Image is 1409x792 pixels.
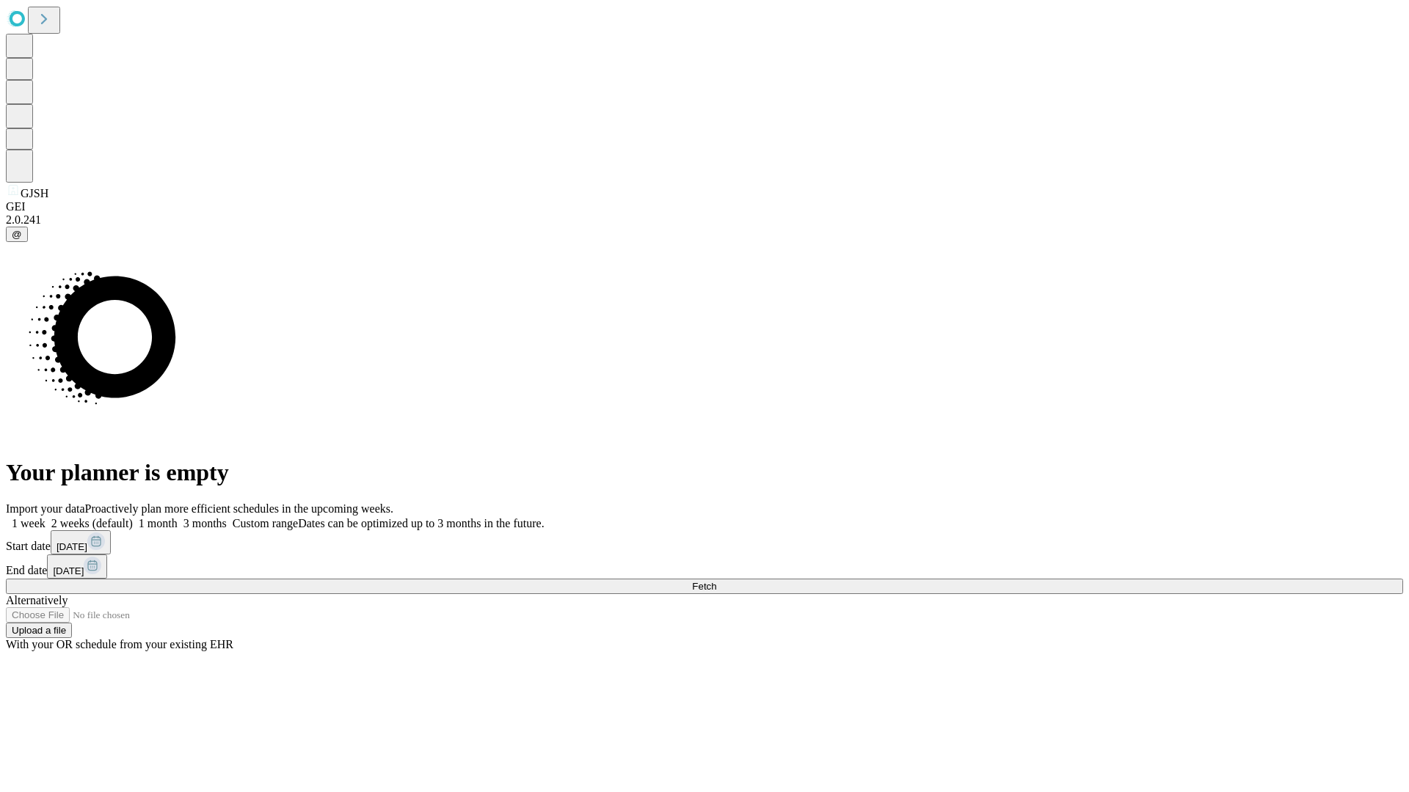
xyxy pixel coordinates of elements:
span: Fetch [692,581,716,592]
span: 1 month [139,517,178,529]
button: [DATE] [47,554,107,579]
div: End date [6,554,1403,579]
div: GEI [6,200,1403,213]
span: Dates can be optimized up to 3 months in the future. [298,517,544,529]
span: 2 weeks (default) [51,517,133,529]
span: Alternatively [6,594,68,606]
span: GJSH [21,187,48,199]
h1: Your planner is empty [6,459,1403,486]
span: 1 week [12,517,45,529]
div: 2.0.241 [6,213,1403,227]
span: [DATE] [57,541,87,552]
span: [DATE] [53,565,84,576]
span: Proactively plan more efficient schedules in the upcoming weeks. [85,502,393,515]
span: With your OR schedule from your existing EHR [6,638,233,650]
span: Custom range [233,517,298,529]
span: Import your data [6,502,85,515]
button: [DATE] [51,530,111,554]
button: Upload a file [6,623,72,638]
span: @ [12,229,22,240]
button: Fetch [6,579,1403,594]
button: @ [6,227,28,242]
div: Start date [6,530,1403,554]
span: 3 months [183,517,227,529]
